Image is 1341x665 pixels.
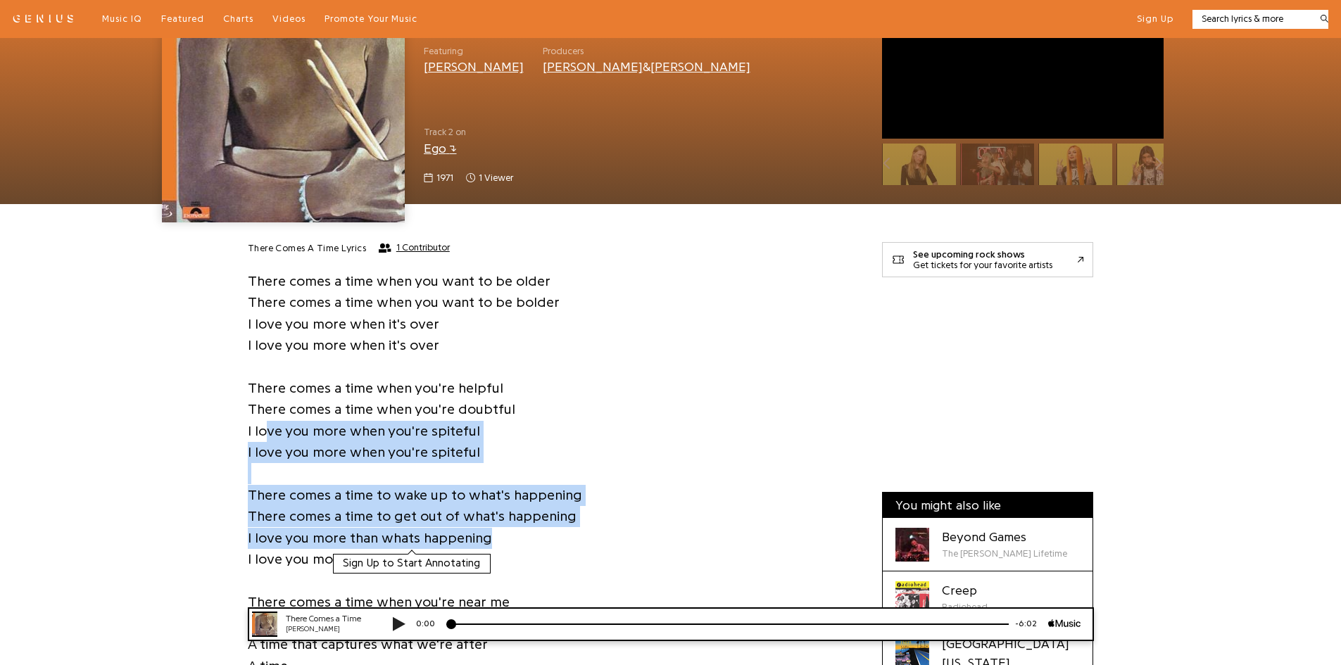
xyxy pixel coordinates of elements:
div: You might also like [883,493,1093,518]
a: Promote Your Music [325,13,417,25]
div: There Comes a Time [49,6,134,18]
span: Promote Your Music [325,14,417,23]
div: Radiohead [942,600,988,614]
button: Sign Up [1137,13,1173,25]
span: Producers [543,44,750,58]
button: Sign Up to Start Annotating [333,554,491,574]
a: [PERSON_NAME] [543,61,643,73]
span: 1 viewer [479,171,513,185]
a: Charts [223,13,253,25]
a: Featured [161,13,204,25]
a: Cover art for Beyond Games by The Tony Williams LifetimeBeyond GamesThe [PERSON_NAME] Lifetime [883,518,1093,571]
span: Music IQ [102,14,142,23]
span: 1 viewer [466,171,513,185]
h2: There Comes A Time Lyrics [248,242,366,255]
button: 1 Contributor [379,242,450,253]
span: 1 Contributor [396,242,450,253]
div: Get tickets for your favorite artists [913,260,1052,270]
iframe: Advertisement [882,299,1093,475]
div: Cover art for Beyond Games by The Tony Williams Lifetime [895,528,929,562]
a: Music IQ [102,13,142,25]
div: Cover art for Creep by Radiohead [895,581,929,615]
a: [PERSON_NAME] [424,61,524,73]
img: 72x72bb.jpg [15,4,41,30]
span: Videos [272,14,306,23]
span: Track 2 on [424,125,864,139]
input: Search lyrics & more [1192,12,1311,26]
div: [PERSON_NAME] [49,17,134,27]
a: [PERSON_NAME] [650,61,750,73]
a: Videos [272,13,306,25]
div: The [PERSON_NAME] Lifetime [942,547,1067,561]
a: Cover art for Creep by RadioheadCreepRadiohead [883,571,1093,625]
div: & [543,58,750,76]
div: Beyond Games [942,528,1067,547]
span: Featured [161,14,204,23]
div: -6:02 [772,11,812,23]
a: Ego [424,142,457,155]
div: See upcoming rock shows [913,249,1052,260]
span: Featuring [424,44,524,58]
span: Charts [223,14,253,23]
div: Creep [942,581,988,600]
a: See upcoming rock showsGet tickets for your favorite artists [882,242,1093,277]
span: 1971 [436,171,453,185]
